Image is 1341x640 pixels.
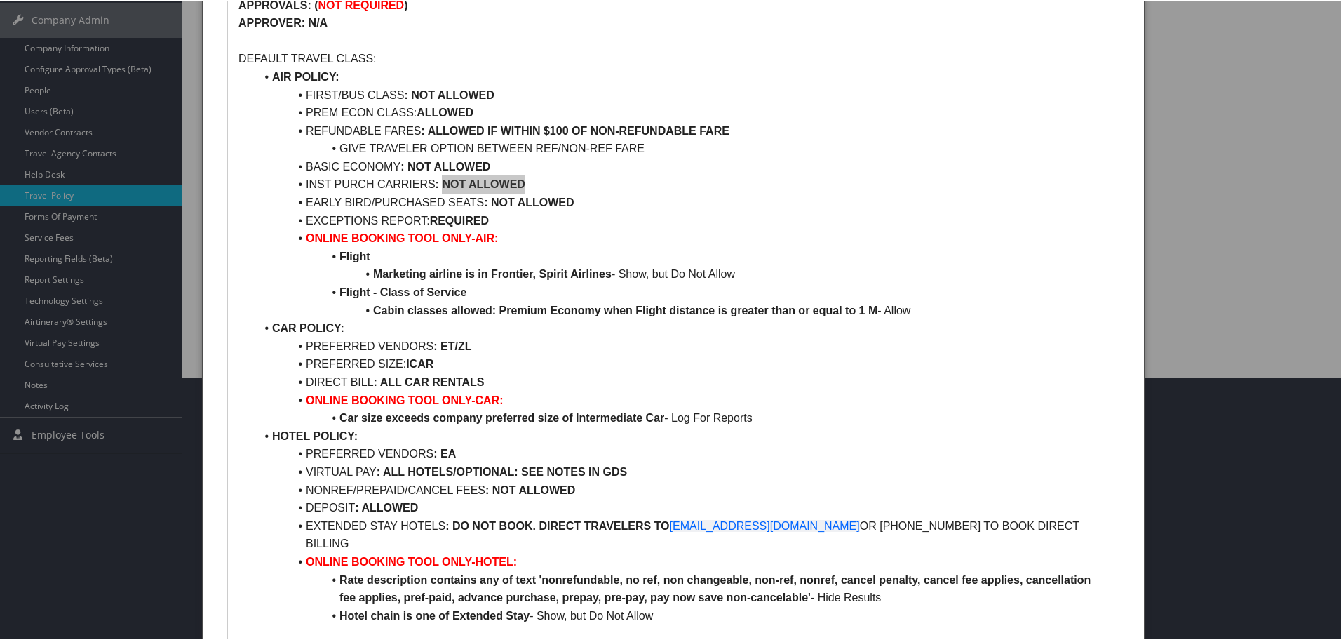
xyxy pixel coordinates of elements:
[255,138,1108,156] li: GIVE TRAVELER OPTION BETWEEN REF/NON-REF FARE
[445,519,669,531] strong: : DO NOT BOOK. DIRECT TRAVELERS TO
[339,608,530,620] strong: Hotel chain is one of Extended Stay
[255,192,1108,211] li: EARLY BIRD/PURCHASED SEATS
[306,554,517,566] strong: ONLINE BOOKING TOOL ONLY-HOTEL:
[373,267,612,279] strong: Marketing airline is in Frontier, Spirit Airlines
[255,372,1108,390] li: DIRECT BILL
[255,516,1108,552] li: EXTENDED STAY HOTELS OR [PHONE_NUMBER] TO BOOK DIRECT BILLING
[255,102,1108,121] li: PREM ECON CLASS:
[255,408,1108,426] li: - Log For Reports
[255,336,1108,354] li: PREFERRED VENDORS
[433,339,437,351] strong: :
[339,573,1094,603] strong: Rate description contains any of text 'nonrefundable, no ref, non changeable, non-ref, nonref, ca...
[430,213,489,225] strong: REQUIRED
[255,354,1108,372] li: PREFERRED SIZE:
[406,356,433,368] strong: ICAR
[339,411,664,422] strong: Car size exceeds company preferred size of Intermediate Car
[670,519,860,531] a: [EMAIL_ADDRESS][DOMAIN_NAME]
[255,121,1108,139] li: REFUNDABLE FARES
[374,375,485,387] strong: : ALL CAR RENTALS
[373,303,877,315] strong: Cabin classes allowed: Premium Economy when Flight distance is greater than or equal to 1 M
[306,231,498,243] strong: ONLINE BOOKING TOOL ONLY-AIR:
[400,159,490,171] strong: : NOT ALLOWED
[255,85,1108,103] li: FIRST/BUS CLASS
[255,498,1108,516] li: DEPOSIT
[238,48,1108,67] p: DEFAULT TRAVEL CLASS:
[306,393,504,405] strong: ONLINE BOOKING TOOL ONLY-CAR:
[421,124,729,135] strong: : ALLOWED IF WITHIN $100 OF NON-REFUNDABLE FARE
[433,446,456,458] strong: : EA
[339,249,370,261] strong: Flight
[377,465,627,476] strong: : ALL HOTELS/OPTIONAL: SEE NOTES IN GDS
[272,69,339,81] strong: AIR POLICY:
[355,500,418,512] strong: : ALLOWED
[272,321,344,333] strong: CAR POLICY:
[255,444,1108,462] li: PREFERRED VENDORS
[484,195,574,207] strong: : NOT ALLOWED
[440,339,471,351] strong: ET/ZL
[255,462,1108,480] li: VIRTUAL PAY
[255,156,1108,175] li: BASIC ECONOMY
[238,15,328,27] strong: APPROVER: N/A
[485,483,575,495] strong: : NOT ALLOWED
[255,570,1108,606] li: - Hide Results
[255,211,1108,229] li: EXCEPTIONS REPORT:
[339,285,466,297] strong: Flight - Class of Service
[255,606,1108,624] li: - Show, but Do Not Allow
[255,264,1108,282] li: - Show, but Do Not Allow
[404,88,494,100] strong: : NOT ALLOWED
[272,429,358,441] strong: HOTEL POLICY:
[417,105,473,117] strong: ALLOWED
[255,300,1108,319] li: - Allow
[255,174,1108,192] li: INST PURCH CARRIERS
[255,480,1108,498] li: NONREF/PREPAID/CANCEL FEES
[436,177,525,189] strong: : NOT ALLOWED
